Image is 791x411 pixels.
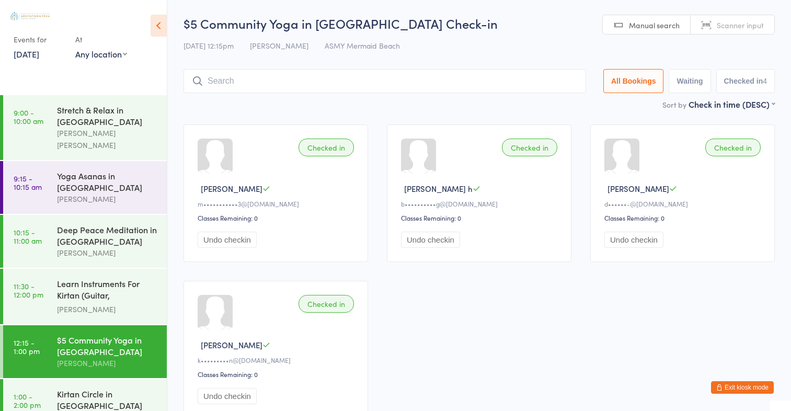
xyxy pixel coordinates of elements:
div: d••••••-@[DOMAIN_NAME] [604,199,764,208]
button: Undo checkin [198,232,257,248]
div: [PERSON_NAME] [PERSON_NAME] [57,127,158,151]
input: Search [184,69,586,93]
time: 10:15 - 11:00 am [14,228,42,245]
div: Deep Peace Meditation in [GEOGRAPHIC_DATA] [57,224,158,247]
span: [PERSON_NAME] [201,183,262,194]
div: Checked in [299,139,354,156]
div: Checked in [705,139,761,156]
button: All Bookings [603,69,664,93]
div: Classes Remaining: 0 [401,213,560,222]
div: Checked in [299,295,354,313]
a: 10:15 -11:00 amDeep Peace Meditation in [GEOGRAPHIC_DATA][PERSON_NAME] [3,215,167,268]
span: [PERSON_NAME] [607,183,669,194]
div: [PERSON_NAME] [57,303,158,315]
div: Classes Remaining: 0 [604,213,764,222]
time: 9:15 - 10:15 am [14,174,42,191]
div: m•••••••••••3@[DOMAIN_NAME] [198,199,357,208]
a: 12:15 -1:00 pm$5 Community Yoga in [GEOGRAPHIC_DATA][PERSON_NAME] [3,325,167,378]
div: [PERSON_NAME] [57,247,158,259]
div: b••••••••••g@[DOMAIN_NAME] [401,199,560,208]
div: Classes Remaining: 0 [198,370,357,379]
div: At [75,31,127,48]
button: Undo checkin [401,232,460,248]
a: 9:00 -10:00 amStretch & Relax in [GEOGRAPHIC_DATA][PERSON_NAME] [PERSON_NAME] [3,95,167,160]
time: 9:00 - 10:00 am [14,108,43,125]
time: 11:30 - 12:00 pm [14,282,43,299]
img: Australian School of Meditation & Yoga (Gold Coast) [10,12,50,20]
button: Checked in4 [716,69,775,93]
span: Scanner input [717,20,764,30]
div: Events for [14,31,65,48]
button: Undo checkin [604,232,663,248]
div: [PERSON_NAME] [57,193,158,205]
div: Check in time (DESC) [689,98,775,110]
time: 1:00 - 2:00 pm [14,392,41,409]
a: [DATE] [14,48,39,60]
a: 9:15 -10:15 amYoga Asanas in [GEOGRAPHIC_DATA][PERSON_NAME] [3,161,167,214]
div: Stretch & Relax in [GEOGRAPHIC_DATA] [57,104,158,127]
span: Manual search [629,20,680,30]
div: Yoga Asanas in [GEOGRAPHIC_DATA] [57,170,158,193]
div: 4 [763,77,767,85]
div: $5 Community Yoga in [GEOGRAPHIC_DATA] [57,334,158,357]
button: Exit kiosk mode [711,381,774,394]
div: Checked in [502,139,557,156]
div: Classes Remaining: 0 [198,213,357,222]
div: Any location [75,48,127,60]
div: k•••••••••n@[DOMAIN_NAME] [198,356,357,364]
div: Kirtan Circle in [GEOGRAPHIC_DATA] [57,388,158,411]
button: Waiting [669,69,710,93]
div: Learn Instruments For Kirtan (Guitar, Harmonium, U... [57,278,158,303]
span: ASMY Mermaid Beach [325,40,400,51]
span: [PERSON_NAME] [201,339,262,350]
h2: $5 Community Yoga in [GEOGRAPHIC_DATA] Check-in [184,15,775,32]
button: Undo checkin [198,388,257,404]
div: [PERSON_NAME] [57,357,158,369]
span: [DATE] 12:15pm [184,40,234,51]
time: 12:15 - 1:00 pm [14,338,40,355]
span: [PERSON_NAME] [250,40,308,51]
span: [PERSON_NAME] h [404,183,473,194]
a: 11:30 -12:00 pmLearn Instruments For Kirtan (Guitar, Harmonium, U...[PERSON_NAME] [3,269,167,324]
label: Sort by [662,99,686,110]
